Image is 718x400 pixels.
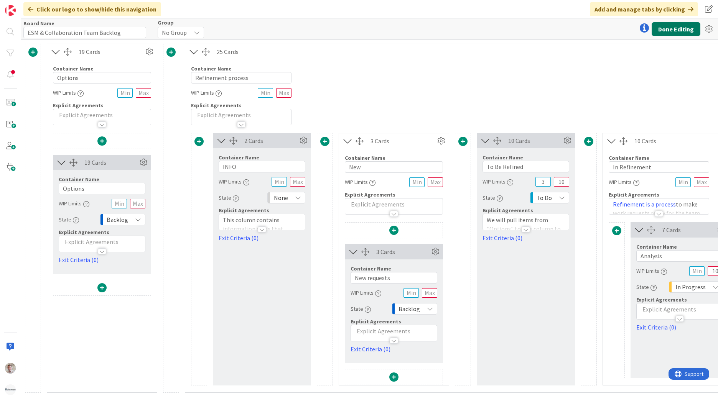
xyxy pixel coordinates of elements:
[158,20,174,25] span: Group
[23,2,161,16] div: Click our logo to show/hide this navigation
[590,2,698,16] div: Add and manage tabs by clicking
[5,384,16,395] img: avatar
[191,86,222,100] div: WIP Limits
[376,247,430,256] div: 3 Cards
[276,88,291,98] input: Max
[487,216,565,303] p: We will pull items from "Options" to this column to indicate that they need to be refined. There ...
[219,154,259,161] label: Container Name
[345,175,375,189] div: WIP Limits
[428,177,443,187] input: Max
[636,296,687,303] span: Explicit Agreements
[219,175,249,189] div: WIP Limits
[554,177,569,187] input: Max
[5,363,16,374] img: Rd
[59,255,145,264] a: Exit Criteria (0)
[351,286,381,300] div: WIP Limits
[689,266,705,276] input: Min
[59,176,99,183] label: Container Name
[694,177,709,187] input: Max
[345,191,395,198] span: Explicit Agreements
[53,72,151,84] input: Add container name...
[162,27,187,38] span: No Group
[399,303,420,314] span: Backlog
[59,229,109,236] span: Explicit Agreements
[191,65,232,72] label: Container Name
[537,192,552,203] span: To Do
[244,136,298,145] div: 2 Cards
[5,5,16,16] img: Visit kanbanzone.com
[483,175,513,189] div: WIP Limits
[23,20,54,27] label: Board Name
[53,102,104,109] span: Explicit Agreements
[107,214,128,225] span: Backlog
[609,191,659,198] span: Explicit Agreements
[351,272,437,284] input: Add container name...
[483,191,503,205] div: State
[219,161,305,172] input: Add container name...
[351,318,401,325] span: Explicit Agreements
[613,200,705,226] p: to make work requests ready for the team to be picked up.
[409,177,425,187] input: Min
[84,158,138,167] div: 19 Cards
[371,136,435,146] div: 3 Cards
[136,88,151,98] input: Max
[53,86,84,100] div: WIP Limits
[59,183,145,194] input: Add container name...
[345,154,385,161] label: Container Name
[59,213,79,226] div: State
[59,197,89,210] div: WIP Limits
[191,72,291,84] input: Add container name...
[223,216,301,259] p: This column contains information cards that should not be moved across the board. Use them as ref...
[112,199,127,208] input: Min
[483,207,533,214] span: Explicit Agreements
[422,288,437,298] input: Max
[403,288,419,298] input: Min
[117,88,133,98] input: Min
[636,264,667,278] div: WIP Limits
[609,175,639,189] div: WIP Limits
[219,191,239,205] div: State
[636,280,657,294] div: State
[272,177,287,187] input: Min
[483,154,523,161] label: Container Name
[258,88,273,98] input: Min
[636,243,677,250] label: Container Name
[609,154,649,161] label: Container Name
[351,265,391,272] label: Container Name
[345,161,443,173] input: Add container name...
[675,177,691,187] input: Min
[652,22,700,36] button: Done Editing
[483,233,569,243] a: Exit Criteria (0)
[508,136,562,145] div: 10 Cards
[609,161,709,173] input: Add container name...
[130,199,145,208] input: Max
[662,225,715,234] div: 7 Cards
[191,102,242,109] span: Explicit Agreements
[274,192,288,203] span: None
[483,161,569,172] input: Add container name...
[675,282,706,292] span: In Progress
[290,177,305,187] input: Max
[351,344,437,354] a: Exit Criteria (0)
[613,200,676,208] a: Refinement is a process
[351,302,371,316] div: State
[219,207,269,214] span: Explicit Agreements
[535,177,551,187] input: Min
[53,65,94,72] label: Container Name
[79,47,143,56] div: 19 Cards
[219,233,305,243] a: Exit Criteria (0)
[16,1,35,10] span: Support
